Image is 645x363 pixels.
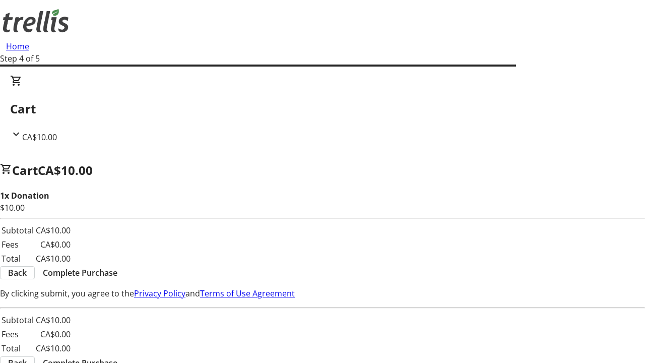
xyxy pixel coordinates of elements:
span: Complete Purchase [43,267,117,279]
div: CartCA$10.00 [10,75,635,143]
td: Total [1,342,34,355]
td: CA$10.00 [35,224,71,237]
span: Back [8,267,27,279]
span: CA$10.00 [38,162,93,178]
button: Complete Purchase [35,267,125,279]
td: CA$10.00 [35,314,71,327]
td: CA$0.00 [35,238,71,251]
a: Terms of Use Agreement [200,288,295,299]
a: Privacy Policy [134,288,185,299]
td: Subtotal [1,314,34,327]
td: CA$10.00 [35,252,71,265]
td: Subtotal [1,224,34,237]
td: CA$0.00 [35,328,71,341]
td: CA$10.00 [35,342,71,355]
h2: Cart [10,100,635,118]
span: CA$10.00 [22,132,57,143]
td: Total [1,252,34,265]
td: Fees [1,238,34,251]
span: Cart [12,162,38,178]
td: Fees [1,328,34,341]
